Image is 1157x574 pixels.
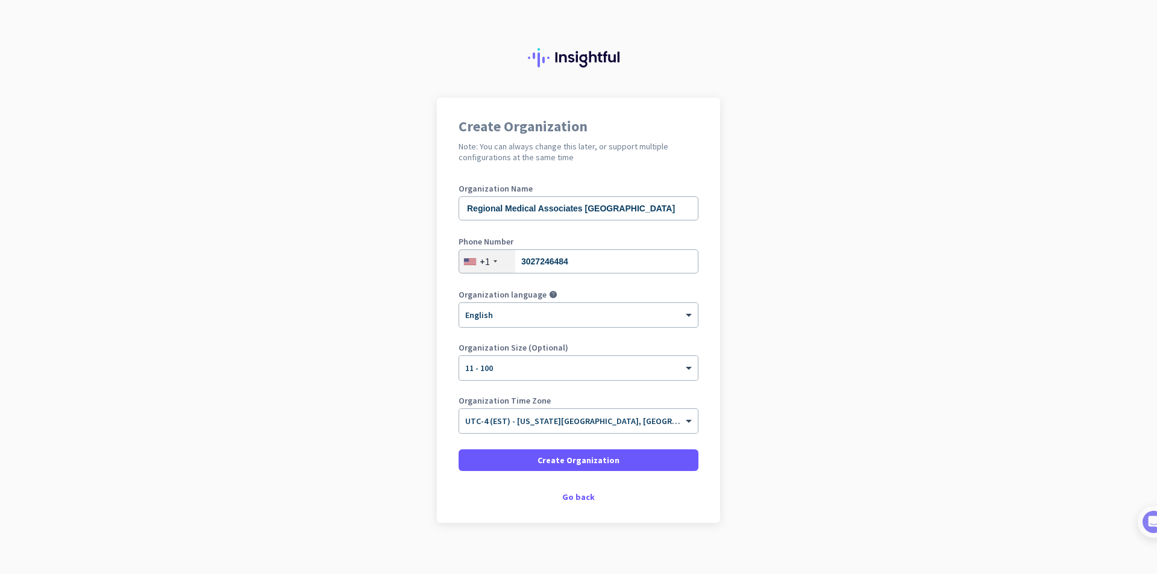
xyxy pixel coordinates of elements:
img: Insightful [528,48,629,67]
label: Organization Name [459,184,698,193]
i: help [549,290,557,299]
label: Organization language [459,290,547,299]
span: Create Organization [538,454,619,466]
button: Create Organization [459,449,698,471]
h1: Create Organization [459,119,698,134]
div: Go back [459,493,698,501]
label: Organization Time Zone [459,396,698,405]
h2: Note: You can always change this later, or support multiple configurations at the same time [459,141,698,163]
input: 201-555-0123 [459,249,698,273]
label: Phone Number [459,237,698,246]
input: What is the name of your organization? [459,196,698,220]
label: Organization Size (Optional) [459,343,698,352]
div: +1 [480,255,490,267]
